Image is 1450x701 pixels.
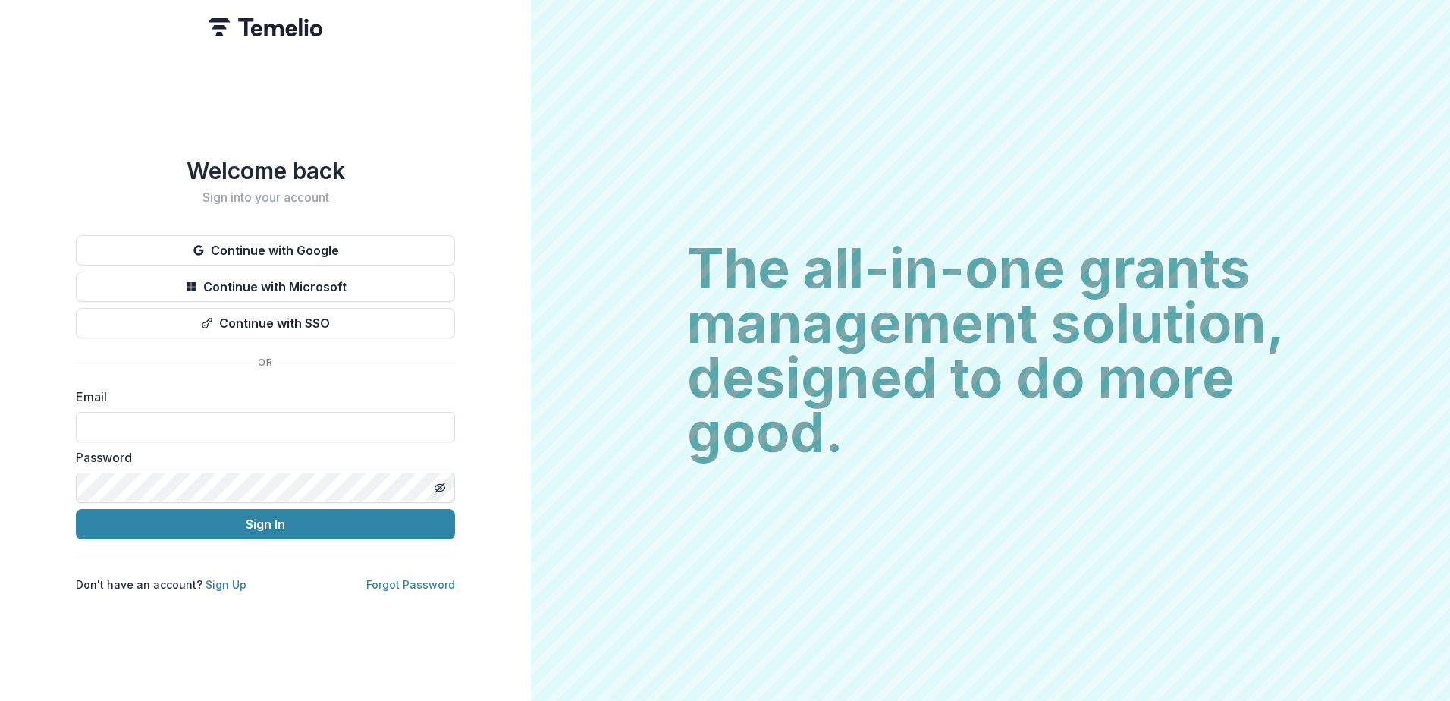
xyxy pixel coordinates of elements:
button: Sign In [76,509,455,539]
p: Don't have an account? [76,577,246,593]
h2: Sign into your account [76,190,455,205]
button: Continue with Google [76,235,455,266]
a: Sign Up [206,578,246,591]
img: Temelio [209,18,322,36]
h1: Welcome back [76,157,455,184]
button: Toggle password visibility [428,476,452,500]
button: Continue with SSO [76,308,455,338]
a: Forgot Password [366,578,455,591]
button: Continue with Microsoft [76,272,455,302]
label: Password [76,448,446,467]
label: Email [76,388,446,406]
